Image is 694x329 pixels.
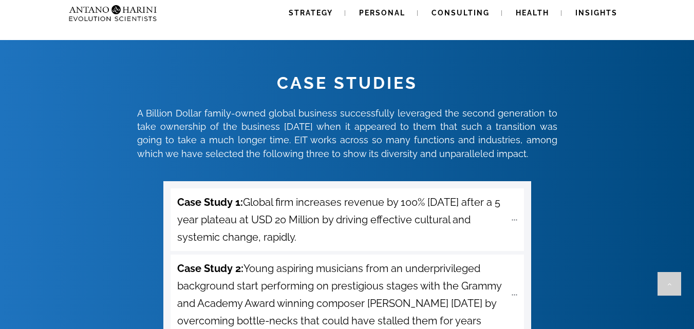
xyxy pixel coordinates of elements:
[359,9,405,17] span: Personal
[177,262,243,275] strong: Case Study 2:
[432,9,490,17] span: Consulting
[137,108,557,159] span: A Billion Dollar family-owned global business successfully leveraged the second generation to tak...
[137,72,557,94] h1: CASE STUDIES
[177,196,243,208] strong: Case Study 1:
[177,193,506,246] span: Global firm increases revenue by 100% [DATE] after a 5 year plateau at USD 20 Million by driving ...
[516,9,549,17] span: Health
[575,9,617,17] span: Insights
[289,9,333,17] span: Strategy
